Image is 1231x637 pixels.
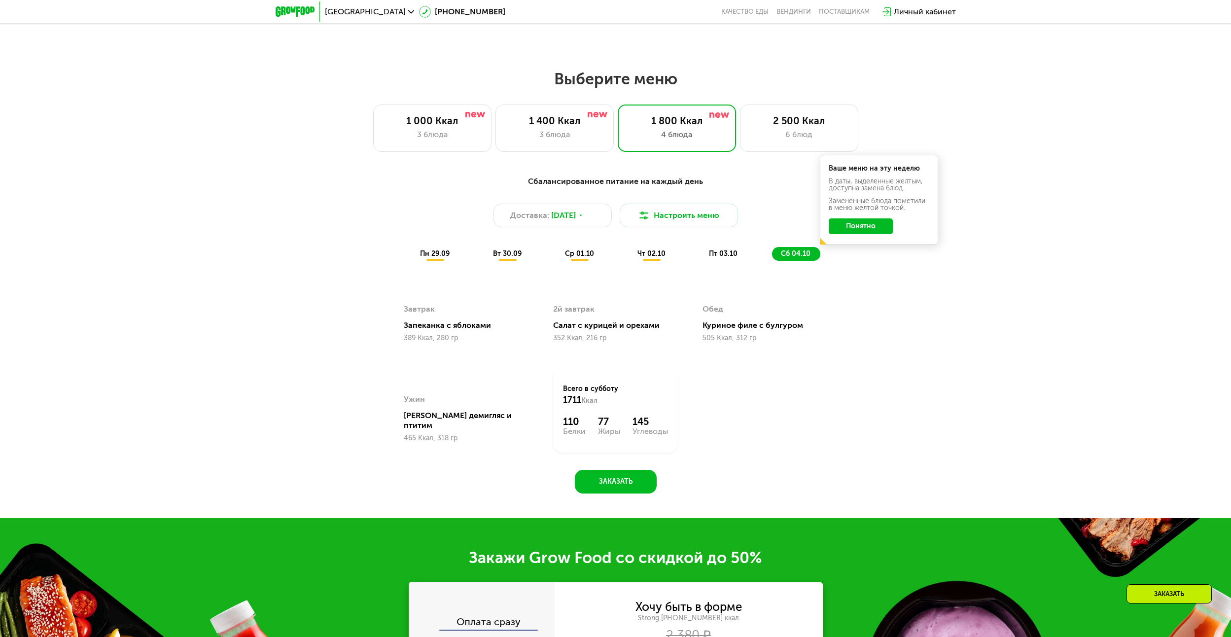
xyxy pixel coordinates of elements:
[384,129,481,141] div: 3 блюда
[829,165,929,172] div: Ваше меню на эту неделю
[633,501,668,513] div: 145
[563,480,581,491] span: 1711
[420,249,450,258] span: пн 29.09
[637,249,666,258] span: чт 02.10
[563,469,668,491] div: Всего в субботу
[510,210,549,221] span: Доставка:
[324,176,908,188] div: Сбалансированное питание на каждый день
[553,406,686,416] div: Салат с курицей и орехами
[628,115,726,127] div: 1 800 Ккал
[703,420,827,427] div: 505 Ккал, 312 гр
[565,249,594,258] span: ср 01.10
[620,204,738,227] button: Настроить меню
[829,218,893,234] button: Понятно
[32,69,1199,89] h2: Выберите меню
[581,482,598,490] span: Ккал
[563,501,586,513] div: 110
[553,387,595,402] div: 2й завтрак
[404,403,536,413] div: Запеканка с яблоками
[819,8,870,16] div: поставщикам
[633,513,668,521] div: Углеводы
[384,115,481,127] div: 1 000 Ккал
[750,129,848,141] div: 6 блюд
[419,6,505,18] a: [PHONE_NUMBER]
[598,501,620,513] div: 77
[598,513,620,521] div: Жиры
[776,8,811,16] a: Вендинги
[404,571,536,591] div: [PERSON_NAME] демигляс и птитим
[781,249,810,258] span: сб 04.10
[553,420,678,427] div: 352 Ккал, 216 гр
[628,129,726,141] div: 4 блюда
[404,595,528,603] div: 465 Ккал, 318 гр
[721,8,769,16] a: Качество еды
[1126,584,1212,603] div: Заказать
[404,553,425,567] div: Ужин
[829,178,929,192] div: В даты, выделенные желтым, доступна замена блюд.
[563,513,586,521] div: Белки
[404,385,435,399] div: Завтрак
[325,8,406,16] span: [GEOGRAPHIC_DATA]
[506,115,603,127] div: 1 400 Ккал
[703,406,835,416] div: Куриное филе с булгуром
[493,249,522,258] span: вт 30.09
[703,387,723,402] div: Обед
[506,129,603,141] div: 3 блюда
[829,198,929,212] div: Заменённые блюда пометили в меню жёлтой точкой.
[894,6,956,18] div: Личный кабинет
[551,210,576,221] span: [DATE]
[750,115,848,127] div: 2 500 Ккал
[709,249,738,258] span: пт 03.10
[404,417,528,425] div: 389 Ккал, 280 гр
